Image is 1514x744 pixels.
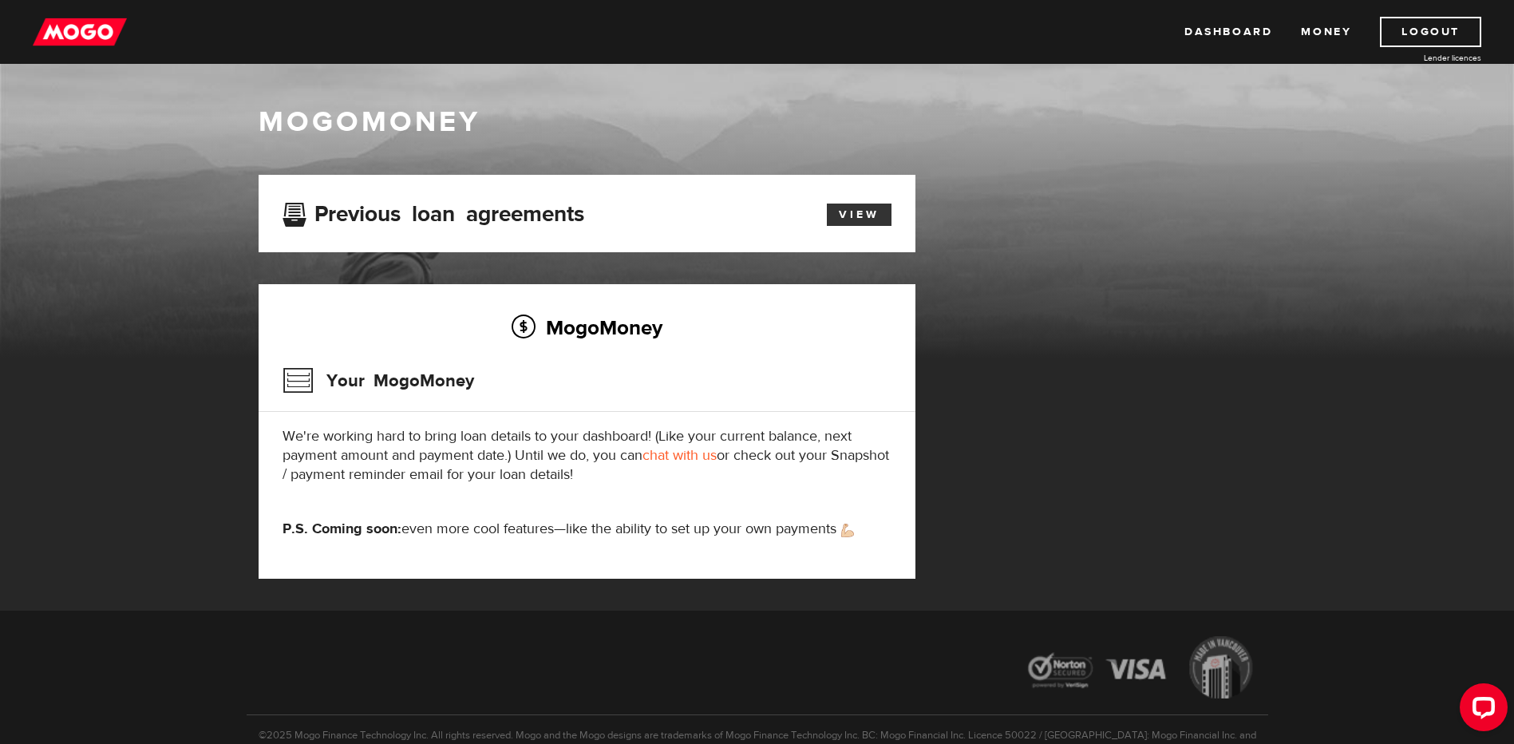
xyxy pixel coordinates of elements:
a: Money [1301,17,1351,47]
strong: P.S. Coming soon: [283,520,401,538]
p: We're working hard to bring loan details to your dashboard! (Like your current balance, next paym... [283,427,891,485]
a: Lender licences [1362,52,1481,64]
a: chat with us [642,446,717,465]
p: even more cool features—like the ability to set up your own payments [283,520,891,539]
a: View [827,204,891,226]
a: Logout [1380,17,1481,47]
h3: Previous loan agreements [283,201,584,222]
a: Dashboard [1184,17,1272,47]
iframe: LiveChat chat widget [1447,677,1514,744]
img: mogo_logo-11ee424be714fa7cbb0f0f49df9e16ec.png [33,17,127,47]
h3: Your MogoMoney [283,360,474,402]
img: legal-icons-92a2ffecb4d32d839781d1b4e4802d7b.png [1013,624,1268,714]
h1: MogoMoney [259,105,1256,139]
img: strong arm emoji [841,524,854,537]
h2: MogoMoney [283,311,891,344]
